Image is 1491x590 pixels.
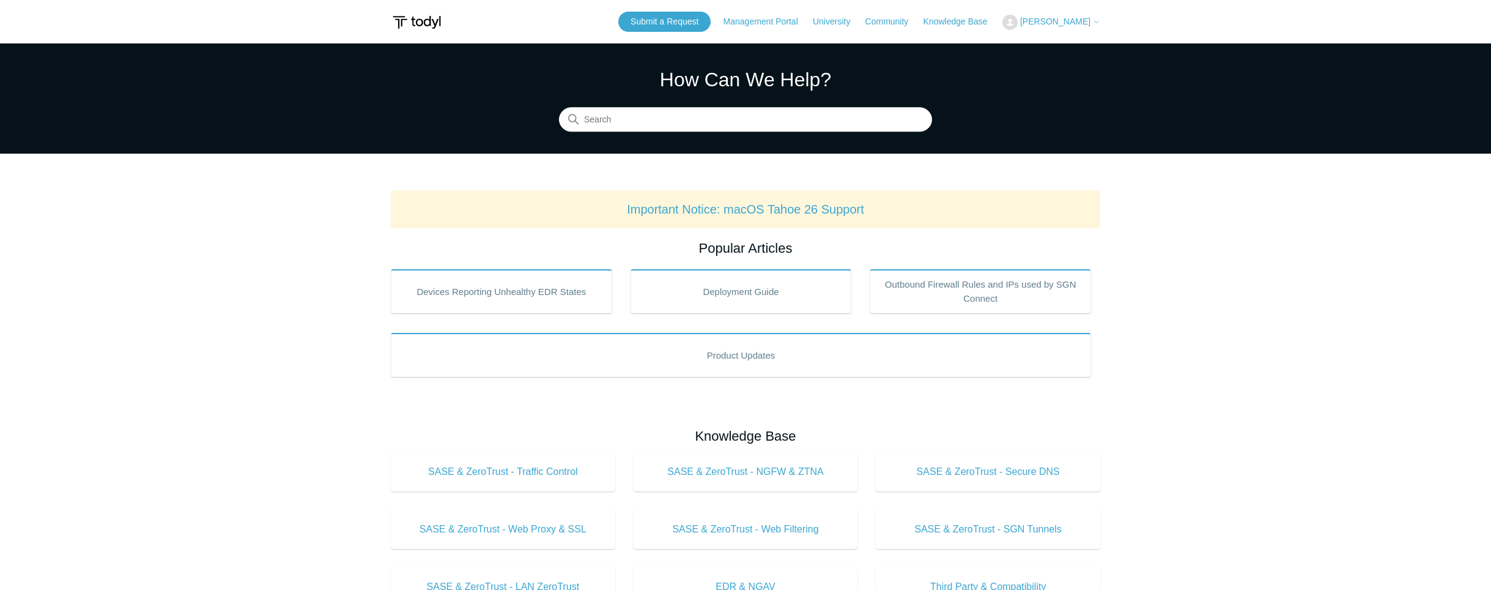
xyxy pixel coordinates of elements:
span: SASE & ZeroTrust - SGN Tunnels [894,522,1082,537]
span: SASE & ZeroTrust - Web Proxy & SSL [409,522,597,537]
img: Todyl Support Center Help Center home page [391,11,443,34]
a: Outbound Firewall Rules and IPs used by SGN Connect [870,269,1091,313]
a: Deployment Guide [631,269,852,313]
a: Devices Reporting Unhealthy EDR States [391,269,612,313]
a: Product Updates [391,333,1091,377]
a: SASE & ZeroTrust - Secure DNS [876,452,1100,491]
input: Search [559,108,932,132]
a: Knowledge Base [923,15,1000,28]
a: Community [865,15,921,28]
span: SASE & ZeroTrust - NGFW & ZTNA [652,465,840,479]
a: SASE & ZeroTrust - Traffic Control [391,452,615,491]
span: SASE & ZeroTrust - Secure DNS [894,465,1082,479]
h2: Popular Articles [391,238,1100,258]
a: SASE & ZeroTrust - Web Filtering [634,510,858,549]
span: [PERSON_NAME] [1020,17,1090,26]
a: SASE & ZeroTrust - NGFW & ZTNA [634,452,858,491]
span: SASE & ZeroTrust - Traffic Control [409,465,597,479]
a: SASE & ZeroTrust - SGN Tunnels [876,510,1100,549]
a: Important Notice: macOS Tahoe 26 Support [627,203,864,216]
span: SASE & ZeroTrust - Web Filtering [652,522,840,537]
h2: Knowledge Base [391,426,1100,446]
button: [PERSON_NAME] [1002,15,1100,30]
a: Submit a Request [618,12,711,32]
a: Management Portal [723,15,810,28]
a: University [813,15,862,28]
a: SASE & ZeroTrust - Web Proxy & SSL [391,510,615,549]
h1: How Can We Help? [559,65,932,94]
